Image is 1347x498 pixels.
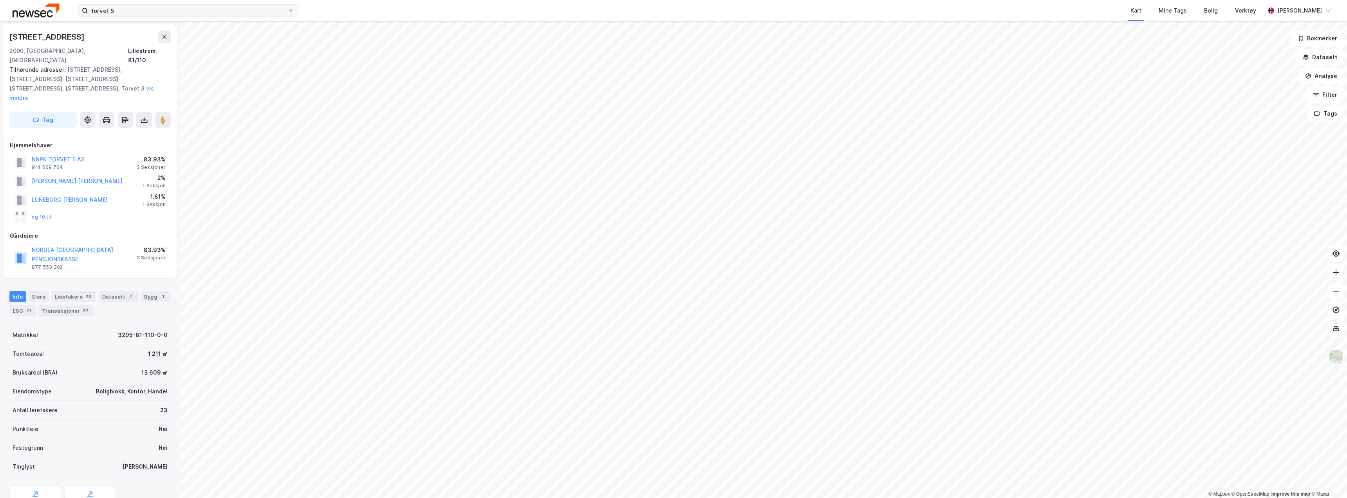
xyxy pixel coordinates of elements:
[127,293,135,301] div: 7
[1130,6,1141,15] div: Kart
[10,141,170,150] div: Hjemmelshaver
[88,5,288,16] input: Søk på adresse, matrikkel, gårdeiere, leietakere eller personer
[128,46,171,65] div: Lillestrøm, 81/110
[160,406,168,415] div: 23
[13,387,52,396] div: Eiendomstype
[1291,31,1344,46] button: Bokmerker
[1329,350,1343,364] img: Z
[9,46,128,65] div: 2000, [GEOGRAPHIC_DATA], [GEOGRAPHIC_DATA]
[1208,491,1230,497] a: Mapbox
[9,66,67,73] span: Tilhørende adresser:
[1204,6,1218,15] div: Bolig
[13,368,58,377] div: Bruksareal (BRA)
[141,368,168,377] div: 13 609 ㎡
[13,4,60,17] img: newsec-logo.f6e21ccffca1b3a03d2d.png
[32,164,63,170] div: 914 609 704
[52,291,96,302] div: Leietakere
[25,307,33,315] div: 21
[143,192,166,201] div: 1.81%
[39,305,93,316] div: Transaksjoner
[13,424,38,434] div: Punktleie
[123,462,168,471] div: [PERSON_NAME]
[1271,491,1310,497] a: Improve this map
[9,31,86,43] div: [STREET_ADDRESS]
[1307,106,1344,121] button: Tags
[159,424,168,434] div: Nei
[29,291,49,302] div: Eiere
[118,330,168,340] div: 3205-81-110-0-0
[159,443,168,453] div: Nei
[9,291,26,302] div: Info
[143,183,166,189] div: 1 Seksjon
[1296,49,1344,65] button: Datasett
[1306,87,1344,103] button: Filter
[1231,491,1269,497] a: OpenStreetMap
[143,201,166,208] div: 1 Seksjon
[9,305,36,316] div: ESG
[1277,6,1322,15] div: [PERSON_NAME]
[143,173,166,183] div: 2%
[13,443,43,453] div: Festegrunn
[84,293,93,301] div: 23
[137,164,166,170] div: 3 Seksjoner
[9,112,77,128] button: Tag
[10,231,170,241] div: Gårdeiere
[1235,6,1256,15] div: Verktøy
[13,349,44,359] div: Tomteareal
[13,330,38,340] div: Matrikkel
[96,387,168,396] div: Boligblokk, Kontor, Handel
[81,307,90,315] div: 37
[32,264,63,270] div: 877 553 302
[148,349,168,359] div: 1 211 ㎡
[9,65,164,103] div: [STREET_ADDRESS], [STREET_ADDRESS], [STREET_ADDRESS], [STREET_ADDRESS], [STREET_ADDRESS], Torvet 3
[137,255,166,261] div: 3 Seksjoner
[1308,460,1347,498] div: Kontrollprogram for chat
[1159,6,1187,15] div: Mine Tags
[13,406,58,415] div: Antall leietakere
[137,155,166,164] div: 83.93%
[99,291,138,302] div: Datasett
[141,291,170,302] div: Bygg
[159,293,167,301] div: 1
[1298,68,1344,84] button: Analyse
[137,245,166,255] div: 83.93%
[13,462,35,471] div: Tinglyst
[1308,460,1347,498] iframe: Chat Widget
